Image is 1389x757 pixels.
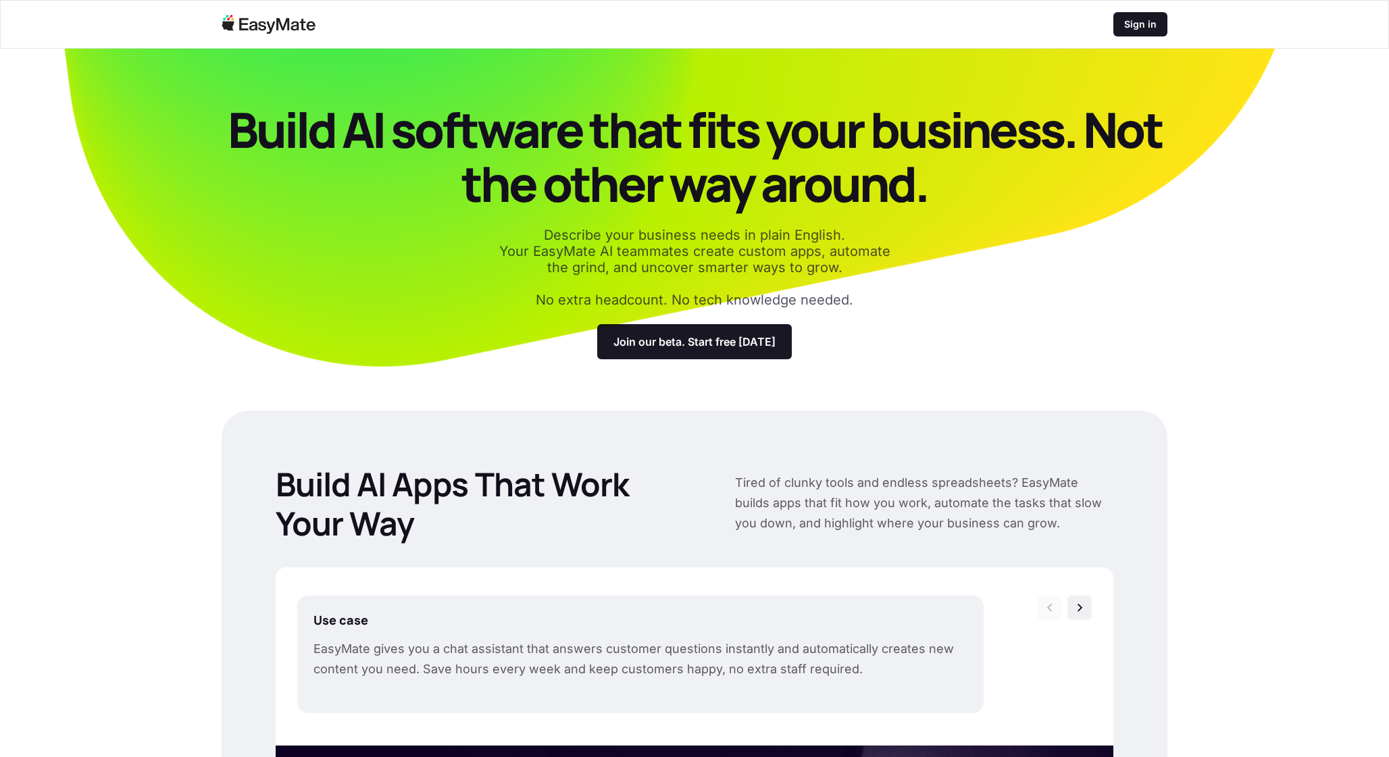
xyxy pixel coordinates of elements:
p: Sign in [1124,18,1157,31]
p: Describe your business needs in plain English. Your EasyMate AI teammates create custom apps, aut... [492,227,897,276]
p: EasyMate gives you a chat assistant that answers customer questions instantly and automatically c... [313,639,967,679]
a: Join our beta. Start free [DATE] [597,324,792,359]
p: Use case [313,612,967,628]
p: Tired of clunky tools and endless spreadsheets? EasyMate builds apps that fit how you work, autom... [735,473,1113,533]
a: Sign in [1113,12,1167,36]
p: Build AI software that fits your business. Not the other way around. [222,103,1167,211]
p: Join our beta. Start free [DATE] [613,335,776,348]
p: No extra headcount. No tech knowledge needed. [536,292,853,308]
p: Build AI Apps That Work Your Way [276,465,692,543]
